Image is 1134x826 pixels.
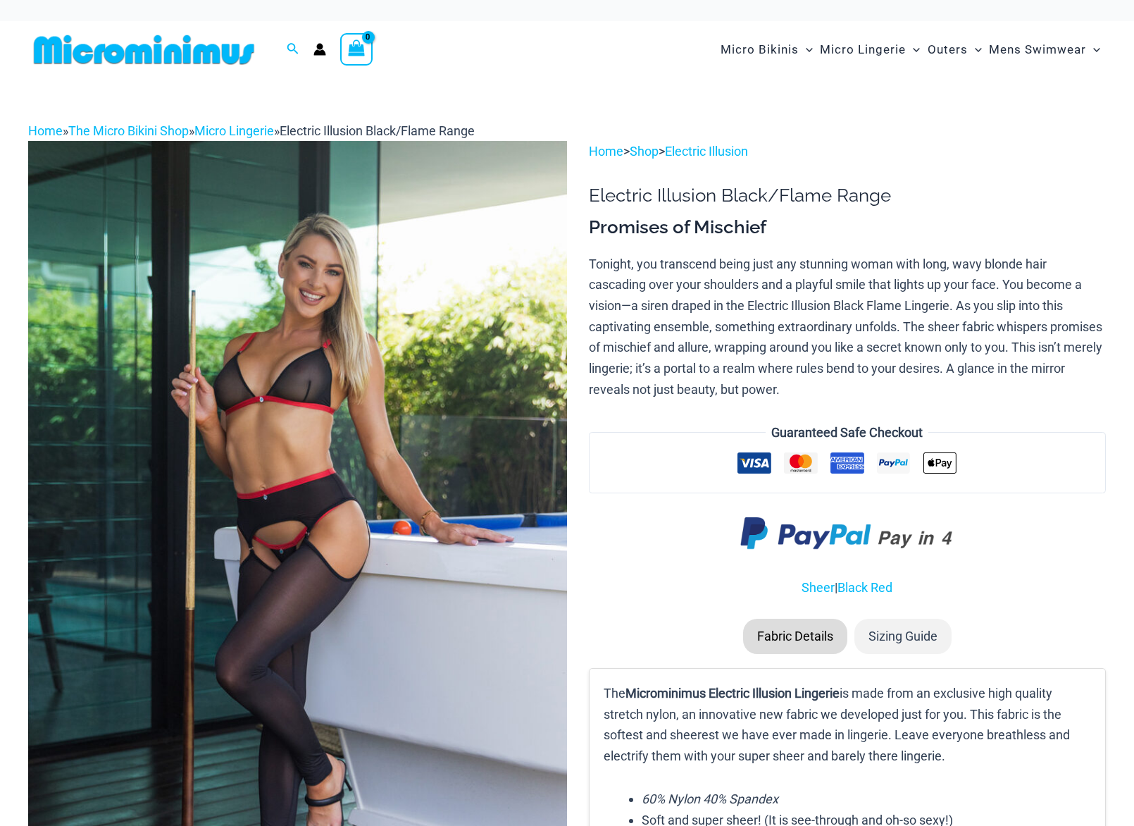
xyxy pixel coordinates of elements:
a: Shop [630,144,659,159]
span: Outers [928,32,968,68]
a: Home [28,123,63,138]
a: View Shopping Cart, empty [340,33,373,66]
a: Account icon link [313,43,326,56]
a: Micro BikinisMenu ToggleMenu Toggle [717,28,816,71]
span: Micro Lingerie [820,32,906,68]
a: Home [589,144,623,159]
p: > > [589,141,1106,162]
b: Microminimus Electric Illusion Lingerie [625,686,840,701]
a: OutersMenu ToggleMenu Toggle [924,28,985,71]
h1: Electric Illusion Black/Flame Range [589,185,1106,207]
li: Sizing Guide [854,619,952,654]
a: Search icon link [287,41,299,58]
nav: Site Navigation [715,26,1106,73]
span: Menu Toggle [906,32,920,68]
img: MM SHOP LOGO FLAT [28,34,260,66]
li: Fabric Details [743,619,847,654]
em: 60% Nylon 40% Spandex [642,791,778,806]
a: Micro LingerieMenu ToggleMenu Toggle [816,28,923,71]
span: » » » [28,123,475,138]
span: Menu Toggle [799,32,813,68]
p: Tonight, you transcend being just any stunning woman with long, wavy blonde hair cascading over y... [589,254,1106,400]
a: The Micro Bikini Shop [68,123,189,138]
a: Black [837,580,868,595]
a: Micro Lingerie [194,123,274,138]
legend: Guaranteed Safe Checkout [766,422,928,443]
span: Menu Toggle [1086,32,1100,68]
a: Sheer [802,580,835,595]
p: | [589,577,1106,598]
h3: Promises of Mischief [589,216,1106,240]
a: Electric Illusion [665,144,748,159]
span: Menu Toggle [968,32,982,68]
a: Mens SwimwearMenu ToggleMenu Toggle [985,28,1104,71]
a: Red [871,580,892,595]
span: Mens Swimwear [989,32,1086,68]
p: The is made from an exclusive high quality stretch nylon, an innovative new fabric we developed j... [604,683,1091,767]
span: Electric Illusion Black/Flame Range [280,123,475,138]
span: Micro Bikinis [721,32,799,68]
